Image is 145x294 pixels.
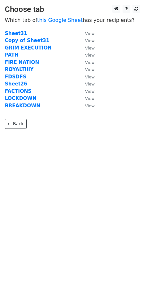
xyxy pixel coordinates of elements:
[79,59,95,65] a: View
[5,119,27,129] a: ← Back
[85,67,95,72] small: View
[79,45,95,51] a: View
[79,95,95,101] a: View
[85,89,95,94] small: View
[79,38,95,43] a: View
[85,60,95,65] small: View
[85,46,95,50] small: View
[85,53,95,58] small: View
[85,38,95,43] small: View
[5,31,27,36] a: Sheet31
[5,88,31,94] a: FACTIONS
[85,31,95,36] small: View
[5,103,40,109] a: BREAKDOWN
[85,82,95,86] small: View
[79,52,95,58] a: View
[5,17,140,23] p: Which tab of has your recipients?
[79,74,95,80] a: View
[79,88,95,94] a: View
[85,75,95,79] small: View
[79,67,95,72] a: View
[5,67,34,72] a: ROYALTIIIY
[5,38,49,43] a: Copy of Sheet31
[5,81,27,87] a: Sheet26
[5,95,37,101] a: LOCKDOWN
[85,96,95,101] small: View
[5,5,140,14] h3: Choose tab
[5,74,26,80] a: FDSDFS
[79,31,95,36] a: View
[5,45,52,51] a: GRIM EXECUTION
[79,81,95,87] a: View
[5,59,39,65] a: FIRE NATION
[5,52,19,58] a: PATH
[37,17,83,23] a: this Google Sheet
[79,103,95,109] a: View
[85,103,95,108] small: View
